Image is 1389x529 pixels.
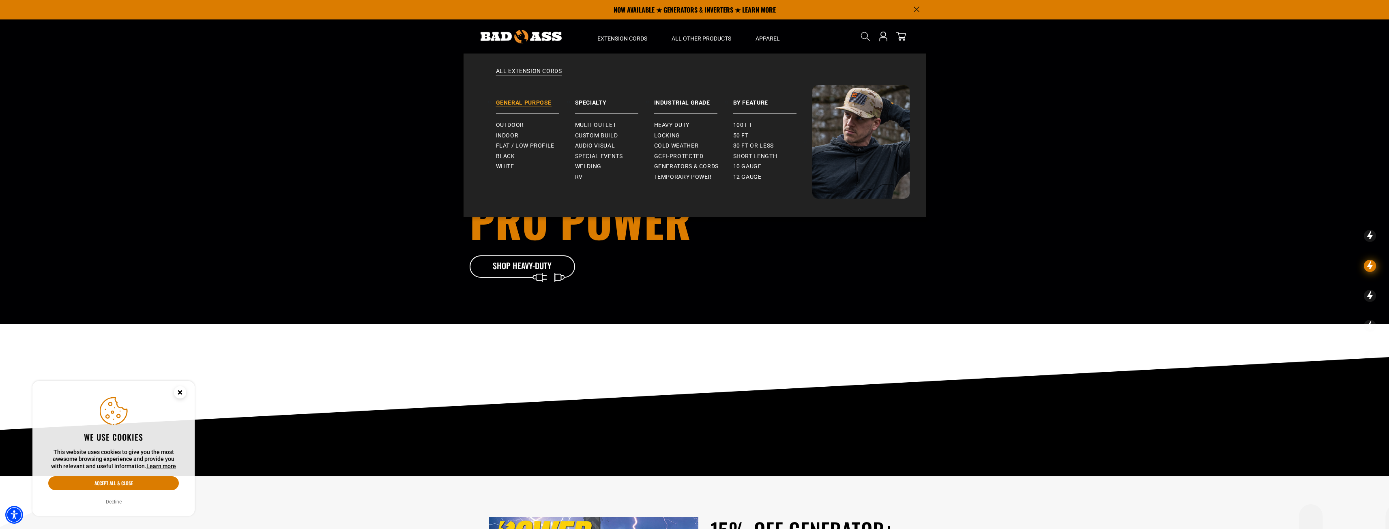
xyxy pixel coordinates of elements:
summary: Extension Cords [585,19,659,54]
a: Short Length [733,151,812,162]
span: Apparel [756,35,780,42]
a: Audio Visual [575,141,654,151]
span: Short Length [733,153,777,160]
span: 12 gauge [733,173,762,181]
summary: Apparel [743,19,792,54]
span: Black [496,153,515,160]
a: Multi-Outlet [575,120,654,131]
span: Special Events [575,153,623,160]
a: Specialty [575,85,654,114]
span: White [496,163,514,170]
button: Accept all & close [48,476,179,490]
span: Extension Cords [597,35,647,42]
a: Generators & Cords [654,161,733,172]
a: Indoor [496,131,575,141]
span: Multi-Outlet [575,122,616,129]
a: Black [496,151,575,162]
a: By Feature [733,85,812,114]
a: cart [895,32,908,41]
a: 100 ft [733,120,812,131]
a: White [496,161,575,172]
span: Audio Visual [575,142,615,150]
a: Outdoor [496,120,575,131]
a: Flat / Low Profile [496,141,575,151]
a: GCFI-Protected [654,151,733,162]
span: 100 ft [733,122,752,129]
summary: All Other Products [659,19,743,54]
a: RV [575,172,654,182]
h2: We use cookies [48,432,179,442]
a: Temporary Power [654,172,733,182]
span: Cold Weather [654,142,699,150]
span: Temporary Power [654,173,712,181]
a: All Extension Cords [480,67,910,85]
a: 30 ft or less [733,141,812,151]
a: General Purpose [496,85,575,114]
span: Flat / Low Profile [496,142,555,150]
a: 50 ft [733,131,812,141]
a: Shop Heavy-Duty [470,255,575,278]
span: Locking [654,132,680,139]
aside: Cookie Consent [32,381,195,516]
span: 30 ft or less [733,142,774,150]
span: 50 ft [733,132,749,139]
a: Heavy-Duty [654,120,733,131]
summary: Search [859,30,872,43]
span: 10 gauge [733,163,762,170]
div: Accessibility Menu [5,506,23,524]
span: RV [575,173,583,181]
a: Locking [654,131,733,141]
a: Custom Build [575,131,654,141]
span: All Other Products [672,35,731,42]
a: Open this option [877,19,890,54]
a: 10 gauge [733,161,812,172]
span: Heavy-Duty [654,122,689,129]
span: Indoor [496,132,519,139]
h1: Pro Power [470,198,740,242]
span: Welding [575,163,601,170]
span: Custom Build [575,132,618,139]
a: Industrial Grade [654,85,733,114]
a: Cold Weather [654,141,733,151]
span: Outdoor [496,122,524,129]
p: This website uses cookies to give you the most awesome browsing experience and provide you with r... [48,449,179,470]
img: Bad Ass Extension Cords [481,30,562,43]
a: Special Events [575,151,654,162]
span: Generators & Cords [654,163,719,170]
span: GCFI-Protected [654,153,704,160]
img: Bad Ass Extension Cords [812,85,910,199]
a: This website uses cookies to give you the most awesome browsing experience and provide you with r... [146,463,176,469]
button: Decline [103,498,124,506]
a: 12 gauge [733,172,812,182]
button: Close this option [165,381,195,406]
a: Welding [575,161,654,172]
